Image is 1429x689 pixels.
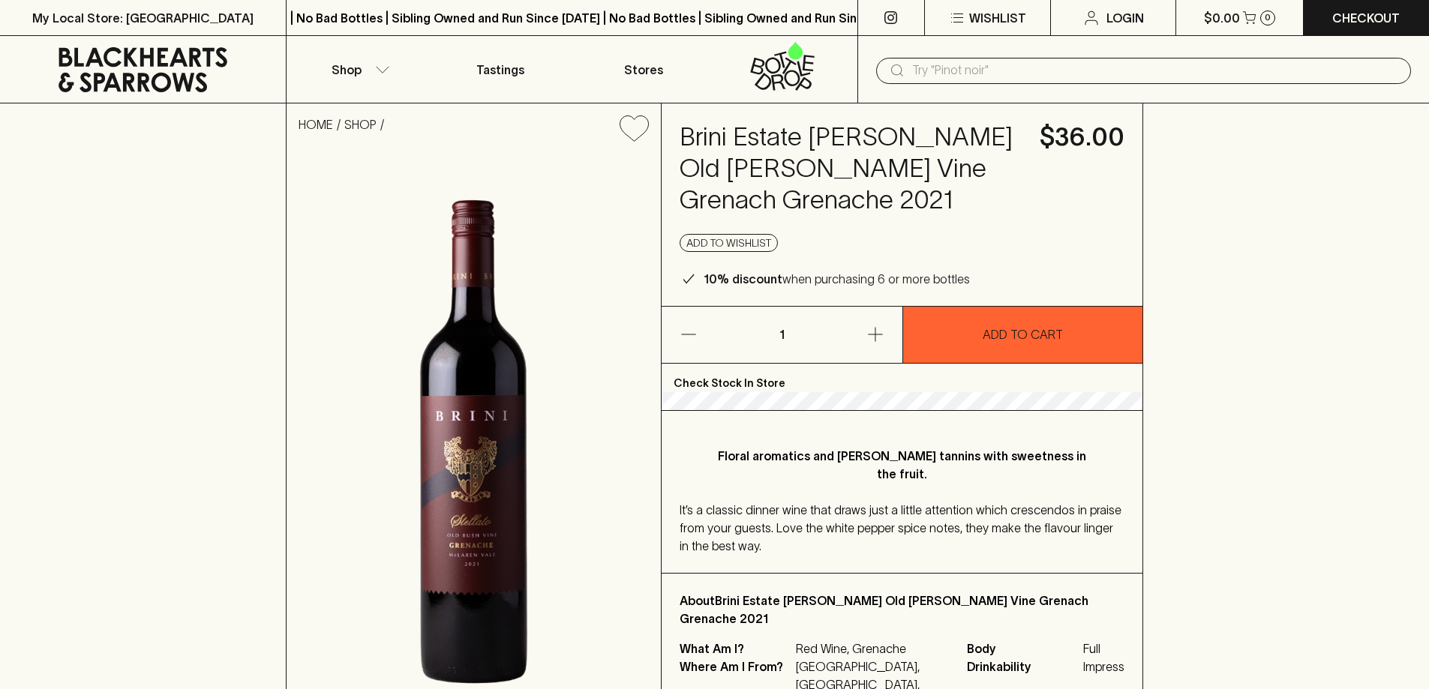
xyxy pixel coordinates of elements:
[1083,658,1124,676] span: Impress
[1332,9,1400,27] p: Checkout
[344,118,377,131] a: SHOP
[572,36,715,103] a: Stores
[680,592,1124,628] p: About Brini Estate [PERSON_NAME] Old [PERSON_NAME] Vine Grenach Grenache 2021
[983,325,1063,343] p: ADD TO CART
[710,447,1094,483] p: Floral aromatics and [PERSON_NAME] tannins with sweetness in the fruit.
[332,61,362,79] p: Shop
[1204,9,1240,27] p: $0.00
[796,640,949,658] p: Red Wine, Grenache
[287,36,429,103] button: Shop
[476,61,524,79] p: Tastings
[662,364,1142,392] p: Check Stock In Store
[1040,121,1124,153] h4: $36.00
[624,61,663,79] p: Stores
[614,109,655,148] button: Add to wishlist
[903,307,1143,363] button: ADD TO CART
[1083,640,1124,658] span: Full
[967,640,1079,658] span: Body
[967,658,1079,676] span: Drinkability
[912,58,1399,82] input: Try "Pinot noir"
[704,272,782,286] b: 10% discount
[969,9,1026,27] p: Wishlist
[680,234,778,252] button: Add to wishlist
[704,270,970,288] p: when purchasing 6 or more bottles
[1265,13,1271,22] p: 0
[299,118,333,131] a: HOME
[680,121,1022,216] h4: Brini Estate [PERSON_NAME] Old [PERSON_NAME] Vine Grenach Grenache 2021
[429,36,572,103] a: Tastings
[32,9,254,27] p: My Local Store: [GEOGRAPHIC_DATA]
[680,503,1121,553] span: It’s a classic dinner wine that draws just a little attention which crescendos in praise from you...
[680,640,792,658] p: What Am I?
[1106,9,1144,27] p: Login
[764,307,800,363] p: 1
